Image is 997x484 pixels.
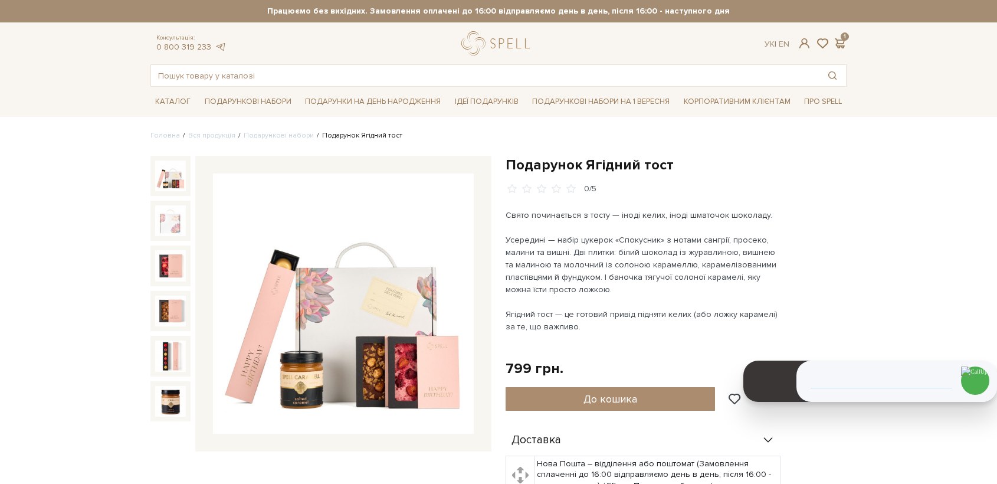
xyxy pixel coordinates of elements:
[150,131,180,140] a: Головна
[450,93,523,111] a: Ідеї подарунків
[151,65,819,86] input: Пошук товару у каталозі
[506,387,715,411] button: До кошика
[155,386,186,417] img: Подарунок Ягідний тост
[300,93,445,111] a: Подарунки на День народження
[506,308,782,333] div: Ягідний тост — це готовий привід підняти келих (або ложку карамелі) за те, що важливо.
[213,174,474,434] img: Подарунок Ягідний тост
[583,393,637,405] span: До кошика
[155,341,186,371] img: Подарунок Ягідний тост
[244,131,314,140] a: Подарункові набори
[214,42,226,52] a: telegram
[775,39,776,49] span: |
[584,184,596,195] div: 0/5
[155,296,186,326] img: Подарунок Ягідний тост
[155,250,186,281] img: Подарунок Ягідний тост
[506,234,782,296] div: Усередині — набір цукерок «Спокусник» з нотами сангрії, просеко, малини та вишні. Дві плитки: біл...
[506,156,847,174] h1: Подарунок Ягідний тост
[155,205,186,236] img: Подарунок Ягідний тост
[156,34,226,42] span: Консультація:
[150,93,195,111] a: Каталог
[461,31,535,55] a: logo
[506,209,782,221] div: Свято починається з тосту — іноді келих, іноді шматочок шоколаду.
[819,65,846,86] button: Пошук товару у каталозі
[314,130,402,141] li: Подарунок Ягідний тост
[156,42,211,52] a: 0 800 319 233
[765,39,789,50] div: Ук
[150,6,847,17] strong: Працюємо без вихідних. Замовлення оплачені до 16:00 відправляємо день в день, після 16:00 - насту...
[506,359,563,378] div: 799 грн.
[779,39,789,49] a: En
[511,435,561,446] span: Доставка
[527,91,674,112] a: Подарункові набори на 1 Вересня
[799,93,847,111] a: Про Spell
[679,91,795,112] a: Корпоративним клієнтам
[200,93,296,111] a: Подарункові набори
[155,161,186,191] img: Подарунок Ягідний тост
[188,131,235,140] a: Вся продукція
